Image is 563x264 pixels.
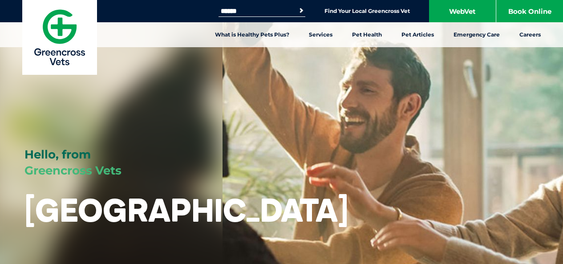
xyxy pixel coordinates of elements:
[297,6,306,15] button: Search
[324,8,410,15] a: Find Your Local Greencross Vet
[24,163,122,178] span: Greencross Vets
[444,22,510,47] a: Emergency Care
[205,22,299,47] a: What is Healthy Pets Plus?
[510,22,551,47] a: Careers
[24,192,348,227] h1: [GEOGRAPHIC_DATA]
[342,22,392,47] a: Pet Health
[299,22,342,47] a: Services
[24,147,91,162] span: Hello, from
[392,22,444,47] a: Pet Articles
